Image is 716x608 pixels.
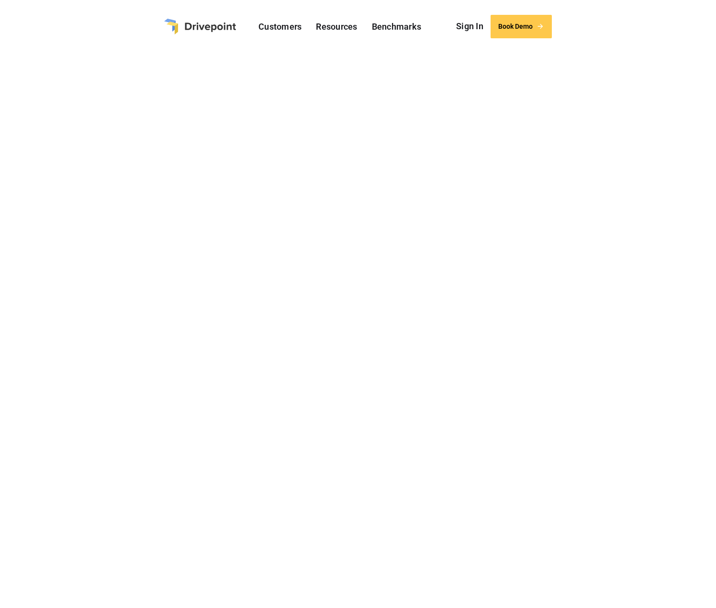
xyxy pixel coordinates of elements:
a: Book Demo [491,15,552,38]
a: Benchmarks [367,19,426,34]
a: home [164,19,236,34]
a: Customers [254,19,306,34]
a: Resources [311,19,362,34]
a: Sign In [451,19,488,34]
div: Book Demo [498,23,533,31]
